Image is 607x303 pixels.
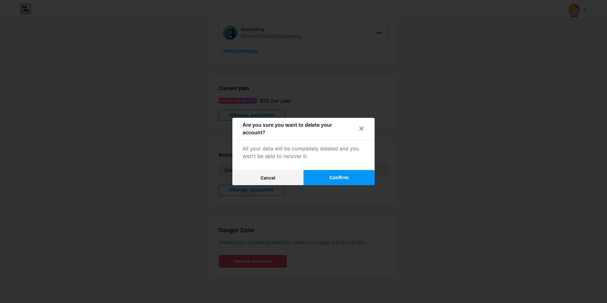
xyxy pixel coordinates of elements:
[303,170,375,185] button: Confirm
[232,170,303,185] button: Cancel
[242,145,365,160] div: All your data will be completely deleted and you won't be able to recover it.
[329,174,349,181] span: Confirm
[242,121,356,136] div: Are you sure you want to delete your account?
[261,175,275,180] span: Cancel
